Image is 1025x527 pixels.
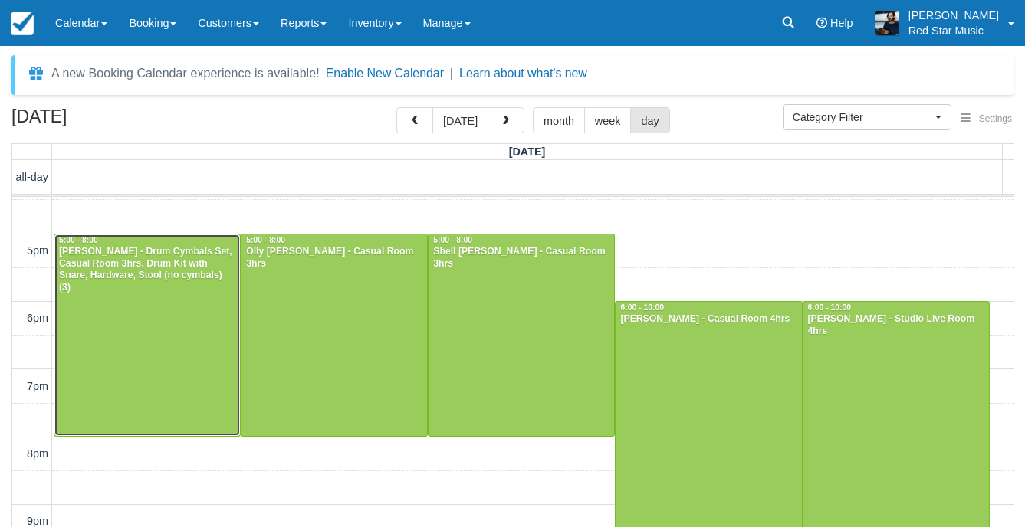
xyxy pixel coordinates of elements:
[908,23,999,38] p: Red Star Music
[450,67,453,80] span: |
[27,312,48,324] span: 6pm
[808,303,852,312] span: 6:00 - 10:00
[620,303,664,312] span: 6:00 - 10:00
[59,236,98,244] span: 5:00 - 8:00
[246,236,285,244] span: 5:00 - 8:00
[584,107,632,133] button: week
[16,171,48,183] span: all-day
[783,104,951,130] button: Category Filter
[830,17,853,29] span: Help
[619,313,797,326] div: [PERSON_NAME] - Casual Room 4hrs
[432,246,610,270] div: Shell [PERSON_NAME] - Casual Room 3hrs
[27,447,48,460] span: 8pm
[875,11,899,35] img: A1
[793,110,931,125] span: Category Filter
[58,246,236,295] div: [PERSON_NAME] - Drum Cymbals Set, Casual Room 3hrs, Drum Kit with Snare, Hardware, Stool (no cymb...
[533,107,585,133] button: month
[27,515,48,527] span: 9pm
[433,236,472,244] span: 5:00 - 8:00
[245,246,423,270] div: Olly [PERSON_NAME] - Casual Room 3hrs
[11,12,34,35] img: checkfront-main-nav-mini-logo.png
[241,234,428,437] a: 5:00 - 8:00Olly [PERSON_NAME] - Casual Room 3hrs
[428,234,615,437] a: 5:00 - 8:00Shell [PERSON_NAME] - Casual Room 3hrs
[27,244,48,257] span: 5pm
[908,8,999,23] p: [PERSON_NAME]
[630,107,669,133] button: day
[11,107,205,136] h2: [DATE]
[509,146,546,158] span: [DATE]
[54,234,241,437] a: 5:00 - 8:00[PERSON_NAME] - Drum Cymbals Set, Casual Room 3hrs, Drum Kit with Snare, Hardware, Sto...
[807,313,985,338] div: [PERSON_NAME] - Studio Live Room 4hrs
[326,66,444,81] button: Enable New Calendar
[432,107,488,133] button: [DATE]
[459,67,587,80] a: Learn about what's new
[979,113,1012,124] span: Settings
[27,380,48,392] span: 7pm
[51,64,320,83] div: A new Booking Calendar experience is available!
[816,18,827,28] i: Help
[951,108,1021,130] button: Settings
